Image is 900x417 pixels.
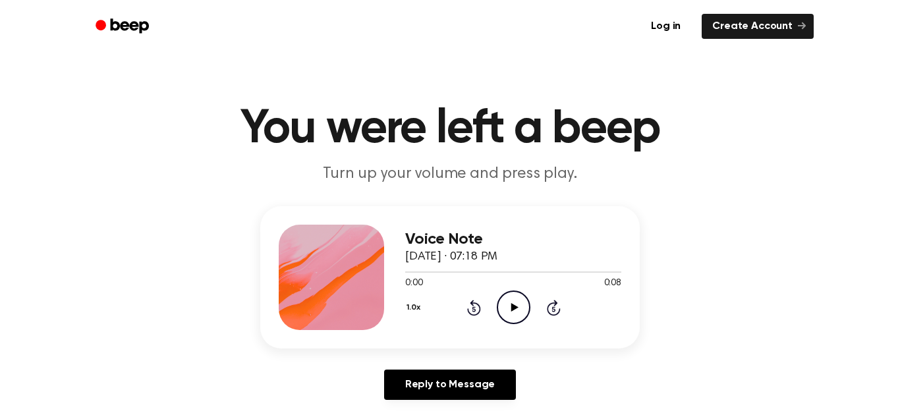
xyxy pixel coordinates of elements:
[197,163,703,185] p: Turn up your volume and press play.
[604,277,621,291] span: 0:08
[405,231,621,248] h3: Voice Note
[405,277,422,291] span: 0:00
[405,296,425,319] button: 1.0x
[638,11,694,42] a: Log in
[113,105,787,153] h1: You were left a beep
[702,14,814,39] a: Create Account
[384,370,516,400] a: Reply to Message
[86,14,161,40] a: Beep
[405,251,497,263] span: [DATE] · 07:18 PM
